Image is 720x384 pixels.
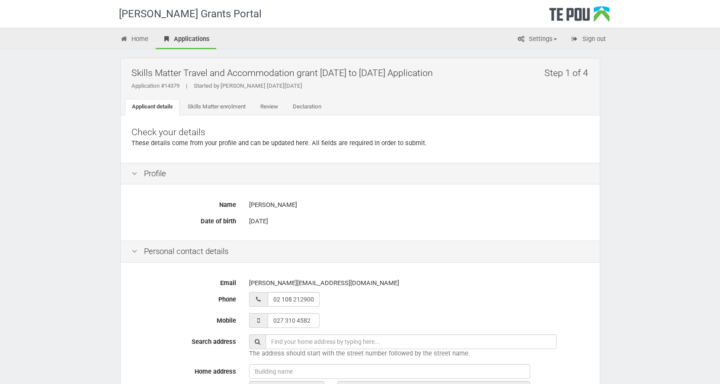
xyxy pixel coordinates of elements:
[156,30,216,49] a: Applications
[218,295,236,303] span: Phone
[249,214,589,229] div: [DATE]
[125,214,243,226] label: Date of birth
[564,30,612,49] a: Sign out
[249,364,530,379] input: Building name
[217,317,236,324] span: Mobile
[131,139,589,148] p: These details come from your profile and can be updated here. All fields are required in order to...
[249,276,589,291] div: [PERSON_NAME][EMAIL_ADDRESS][DOMAIN_NAME]
[125,334,243,346] label: Search address
[121,163,600,185] div: Profile
[125,364,243,376] label: Home address
[125,99,180,115] a: Applicant details
[181,99,253,115] a: Skills Matter enrolment
[253,99,285,115] a: Review
[249,197,589,213] div: [PERSON_NAME]
[125,197,243,209] label: Name
[511,30,563,49] a: Settings
[286,99,328,115] a: Declaration
[544,63,593,83] h2: Step 1 of 4
[131,126,589,139] p: Check your details
[549,6,610,28] div: Te Pou Logo
[131,82,593,90] div: Application #14379 Started by [PERSON_NAME] [DATE][DATE]
[114,30,155,49] a: Home
[131,63,593,83] h2: Skills Matter Travel and Accommodation grant [DATE] to [DATE] Application
[249,349,470,357] span: The address should start with the street number followed by the street name.
[179,83,194,89] span: |
[125,276,243,288] label: Email
[266,334,557,349] input: Find your home address by typing here...
[121,241,600,263] div: Personal contact details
